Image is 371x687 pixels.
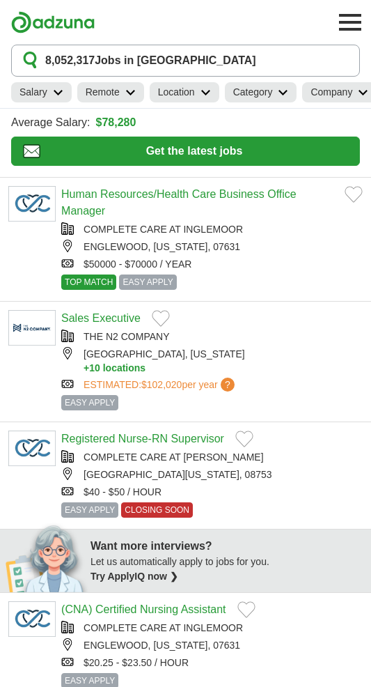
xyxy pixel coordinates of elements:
[40,143,348,160] span: Get the latest jobs
[61,312,141,324] a: Sales Executive
[221,378,235,392] span: ?
[11,11,95,33] img: Adzuna logo
[90,555,363,584] div: Let us automatically apply to jobs for you.
[61,395,118,410] span: EASY APPLY
[11,137,360,166] button: Get the latest jobs
[8,310,56,346] img: Company logo
[61,485,363,500] div: $40 - $50 / HOUR
[61,240,363,254] div: ENGLEWOOD, [US_STATE], 07631
[158,85,195,100] h2: Location
[61,638,363,653] div: ENGLEWOOD, [US_STATE], 07631
[152,310,170,327] button: Add to favorite jobs
[90,538,363,555] div: Want more interviews?
[141,379,182,390] span: $102,020
[84,362,89,375] span: +
[61,656,363,670] div: $20.25 - $23.50 / HOUR
[61,433,224,445] a: Registered Nurse-RN Supervisor
[6,523,90,592] img: apply-iq-scientist.png
[61,450,363,465] div: COMPLETE CARE AT [PERSON_NAME]
[11,82,72,102] a: Salary
[61,347,363,375] div: [GEOGRAPHIC_DATA], [US_STATE]
[45,52,95,69] span: 8,052,317
[19,85,47,100] h2: Salary
[11,114,360,131] div: Average Salary:
[119,275,176,290] span: EASY APPLY
[150,82,219,102] a: Location
[61,603,226,615] a: (CNA) Certified Nursing Assistant
[61,330,363,344] div: THE N2 COMPANY
[84,378,237,392] a: ESTIMATED:$102,020per year?
[121,502,193,518] span: CLOSING SOON
[310,85,352,100] h2: Company
[225,82,297,102] a: Category
[90,571,178,582] a: Try ApplyIQ now ❯
[335,7,365,38] button: Toggle main navigation menu
[8,431,56,466] img: Company logo
[61,621,363,635] div: COMPLETE CARE AT INGLEMOOR
[96,114,136,131] a: $78,280
[61,257,363,272] div: $50000 - $70000 / YEAR
[84,362,363,375] button: +10 locations
[233,85,273,100] h2: Category
[345,186,363,203] button: Add to favorite jobs
[8,186,56,222] img: Company logo
[45,52,256,69] h1: Jobs in [GEOGRAPHIC_DATA]
[235,431,253,447] button: Add to favorite jobs
[237,601,255,618] button: Add to favorite jobs
[61,502,118,518] span: EASY APPLY
[8,601,56,637] img: Company logo
[77,82,144,102] a: Remote
[61,188,297,217] a: Human Resources/Health Care Business Office Manager
[86,85,120,100] h2: Remote
[61,222,363,237] div: COMPLETE CARE AT INGLEMOOR
[61,275,116,290] span: TOP MATCH
[11,45,360,77] button: 8,052,317Jobs in [GEOGRAPHIC_DATA]
[61,468,363,482] div: [GEOGRAPHIC_DATA][US_STATE], 08753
